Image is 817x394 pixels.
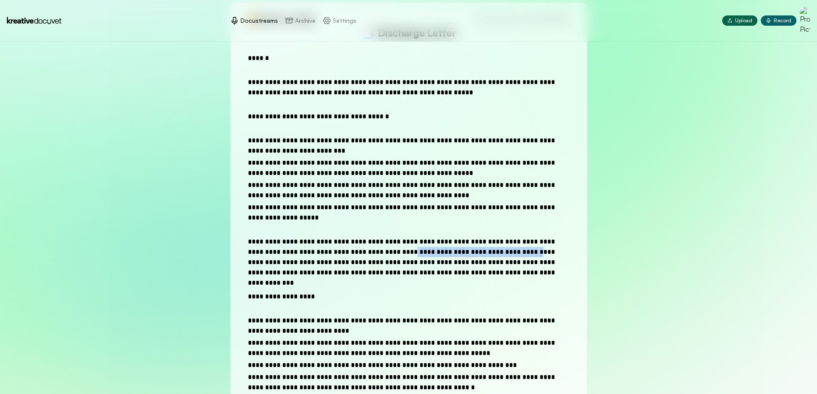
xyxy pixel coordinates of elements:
a: Docustreams [230,16,278,25]
span: Upload [735,17,752,24]
button: Record [761,15,796,26]
p: Docustreams [241,16,278,25]
button: Upload [722,15,757,26]
a: Archive [285,16,316,25]
p: Archive [295,16,316,25]
img: Profile Picture [800,7,810,34]
p: Settings [333,16,356,25]
a: Settings [323,16,356,25]
span: Record [774,17,791,24]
